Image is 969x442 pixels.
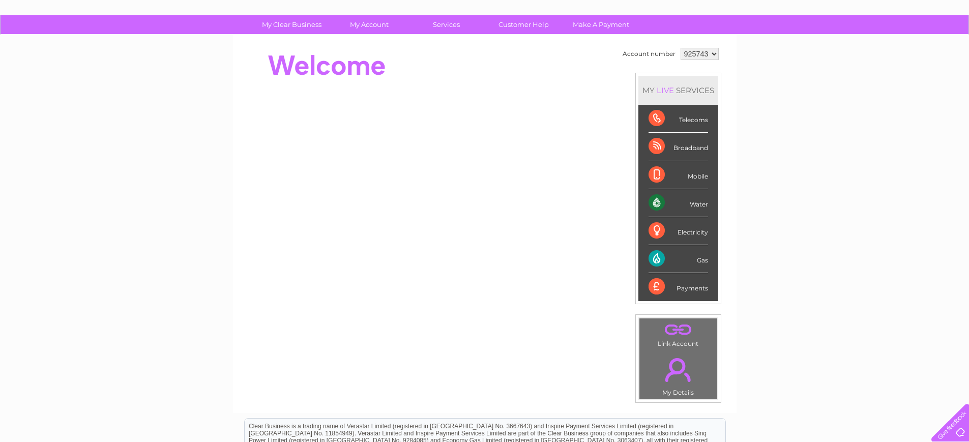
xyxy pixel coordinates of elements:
[815,43,838,51] a: Energy
[935,43,959,51] a: Log out
[639,318,718,350] td: Link Account
[649,273,708,301] div: Payments
[649,133,708,161] div: Broadband
[655,85,676,95] div: LIVE
[844,43,874,51] a: Telecoms
[642,321,715,339] a: .
[620,45,678,63] td: Account number
[649,217,708,245] div: Electricity
[250,15,334,34] a: My Clear Business
[649,161,708,189] div: Mobile
[482,15,566,34] a: Customer Help
[880,43,895,51] a: Blog
[777,5,847,18] a: 0333 014 3131
[404,15,488,34] a: Services
[901,43,926,51] a: Contact
[245,6,725,49] div: Clear Business is a trading name of Verastar Limited (registered in [GEOGRAPHIC_DATA] No. 3667643...
[649,189,708,217] div: Water
[327,15,411,34] a: My Account
[34,26,86,57] img: logo.png
[649,245,708,273] div: Gas
[790,43,809,51] a: Water
[649,105,708,133] div: Telecoms
[639,349,718,399] td: My Details
[642,352,715,388] a: .
[559,15,643,34] a: Make A Payment
[638,76,718,105] div: MY SERVICES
